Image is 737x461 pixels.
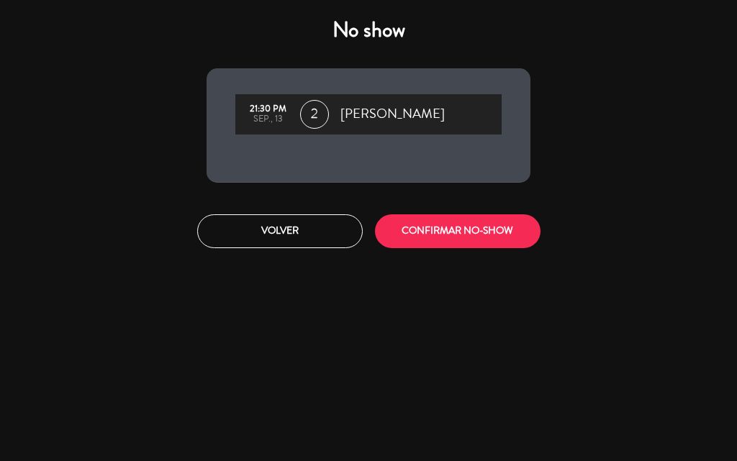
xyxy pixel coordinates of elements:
[375,214,541,248] button: CONFIRMAR NO-SHOW
[340,104,445,125] span: [PERSON_NAME]
[197,214,363,248] button: Volver
[243,114,293,124] div: sep., 13
[300,100,329,129] span: 2
[243,104,293,114] div: 21:30 PM
[207,17,530,43] h4: No show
